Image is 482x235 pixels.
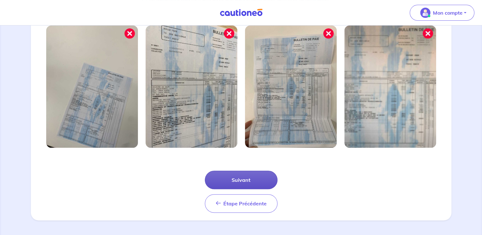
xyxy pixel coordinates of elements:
button: Suivant [205,171,277,189]
img: Image mal cadrée 3 [245,25,337,148]
img: Image mal cadrée 1 [46,25,138,148]
span: Étape Précédente [223,200,267,207]
img: Image mal cadrée 2 [146,25,237,148]
p: Mon compte [433,9,463,17]
button: Étape Précédente [205,194,277,213]
img: Cautioneo [217,9,265,17]
img: Image mal cadrée 4 [344,25,436,148]
img: illu_account_valid_menu.svg [420,8,430,18]
button: illu_account_valid_menu.svgMon compte [410,5,474,21]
